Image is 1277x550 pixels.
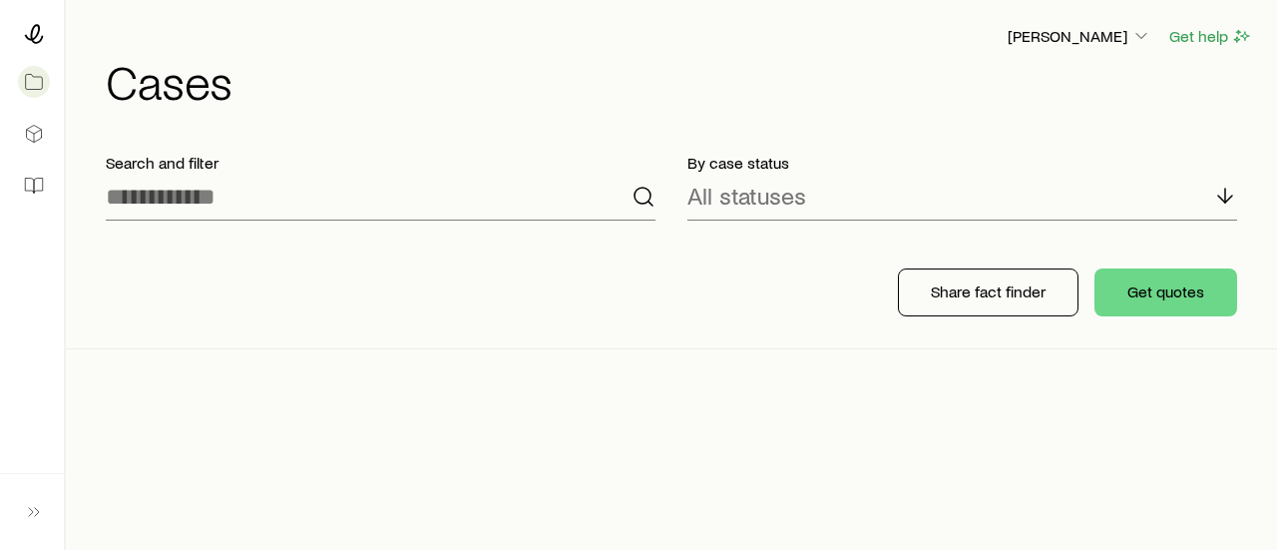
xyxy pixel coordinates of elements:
p: Search and filter [106,153,655,173]
h1: Cases [106,57,1253,105]
p: [PERSON_NAME] [1008,26,1151,46]
button: [PERSON_NAME] [1007,25,1152,49]
p: Share fact finder [931,281,1046,301]
p: All statuses [687,182,806,210]
button: Get help [1168,25,1253,48]
button: Get quotes [1094,269,1237,316]
p: By case status [687,153,1237,173]
button: Share fact finder [898,269,1078,316]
